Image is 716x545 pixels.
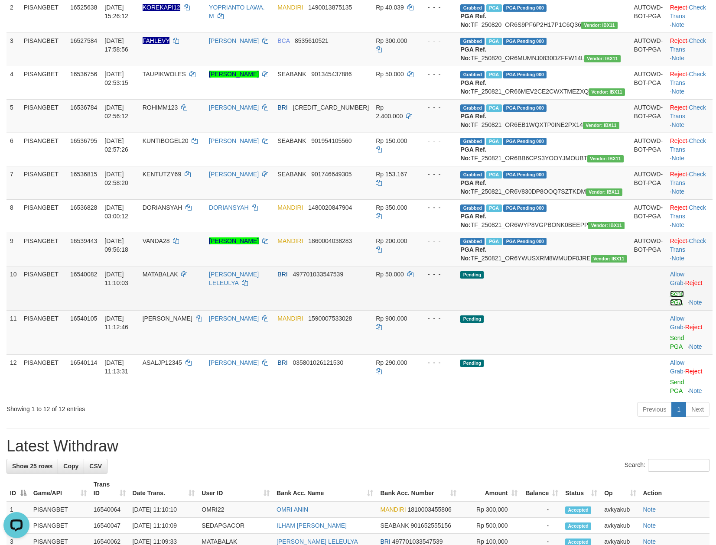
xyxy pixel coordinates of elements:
[70,204,97,211] span: 16536828
[648,459,709,472] input: Search:
[667,133,713,166] td: · ·
[7,266,20,310] td: 10
[376,104,403,120] span: Rp 2.400.000
[7,199,20,233] td: 8
[486,71,501,78] span: Marked by avkcintia
[209,271,259,286] a: [PERSON_NAME] LELEULYA
[70,315,97,322] span: 16540105
[376,359,407,366] span: Rp 290.000
[277,237,303,244] span: MANDIRI
[20,233,67,266] td: PISANGBET
[90,477,129,501] th: Trans ID: activate to sort column ascending
[209,71,259,78] a: [PERSON_NAME]
[421,36,454,45] div: - - -
[521,518,562,534] td: -
[104,71,128,86] span: [DATE] 02:53:15
[104,237,128,253] span: [DATE] 09:56:18
[667,233,713,266] td: · ·
[308,315,352,322] span: Copy 1590007533028 to clipboard
[460,213,486,228] b: PGA Ref. No:
[591,255,627,263] span: Vendor URL: https://order6.1velocity.biz
[686,402,709,417] a: Next
[562,477,601,501] th: Status: activate to sort column ascending
[421,170,454,178] div: - - -
[601,477,639,501] th: Op: activate to sort column ascending
[277,4,303,11] span: MANDIRI
[209,171,259,178] a: [PERSON_NAME]
[584,55,621,62] span: Vendor URL: https://order6.1velocity.biz
[460,46,486,62] b: PGA Ref. No:
[486,104,501,112] span: Marked by avkarief
[589,88,625,96] span: Vendor URL: https://order6.1velocity.biz
[7,401,292,413] div: Showing 1 to 12 of 12 entries
[486,138,501,145] span: Marked by avkcintia
[376,237,407,244] span: Rp 200.000
[308,204,352,211] span: Copy 1480020847904 to clipboard
[104,359,128,375] span: [DATE] 11:13:31
[685,279,703,286] a: Reject
[672,188,685,195] a: Note
[670,104,706,120] a: Check Trans
[503,204,547,212] span: PGA Pending
[20,166,67,199] td: PISANGBET
[670,171,706,186] a: Check Trans
[670,4,706,19] a: Check Trans
[311,71,351,78] span: Copy 901345437886 to clipboard
[277,522,347,529] a: ILHAM [PERSON_NAME]
[277,315,303,322] span: MANDIRI
[20,310,67,354] td: PISANGBET
[588,222,625,229] span: Vendor URL: https://order6.1velocity.biz
[486,171,501,178] span: Marked by avkcintia
[143,315,192,322] span: [PERSON_NAME]
[7,66,20,99] td: 4
[460,113,486,128] b: PGA Ref. No:
[486,238,501,245] span: Marked by avkyakub
[20,66,67,99] td: PISANGBET
[273,477,377,501] th: Bank Acc. Name: activate to sort column ascending
[143,4,180,11] span: Nama rekening ada tanda titik/strip, harap diedit
[631,99,667,133] td: AUTOWD-BOT-PGA
[376,271,404,278] span: Rp 50.000
[209,137,259,144] a: [PERSON_NAME]
[667,199,713,233] td: · ·
[7,32,20,66] td: 3
[460,501,521,518] td: Rp 300,000
[670,104,687,111] a: Reject
[587,155,624,162] span: Vendor URL: https://order6.1velocity.biz
[486,38,501,45] span: Marked by avkyakub
[670,315,685,331] span: ·
[421,70,454,78] div: - - -
[670,237,706,253] a: Check Trans
[277,506,308,513] a: OMRI ANIN
[457,99,630,133] td: TF_250821_OR6EB1WQXTP0INE2PX14
[643,522,656,529] a: Note
[198,477,273,501] th: User ID: activate to sort column ascending
[460,246,486,262] b: PGA Ref. No:
[643,538,656,545] a: Note
[670,315,684,331] a: Allow Grab
[667,166,713,199] td: · ·
[601,518,639,534] td: avkyakub
[7,354,20,399] td: 12
[667,99,713,133] td: · ·
[7,310,20,354] td: 11
[631,66,667,99] td: AUTOWD-BOT-PGA
[70,71,97,78] span: 16536756
[104,315,128,331] span: [DATE] 11:12:46
[667,32,713,66] td: · ·
[670,4,687,11] a: Reject
[670,359,685,375] span: ·
[293,271,343,278] span: Copy 497701033547539 to clipboard
[421,358,454,367] div: - - -
[460,179,486,195] b: PGA Ref. No:
[670,137,706,153] a: Check Trans
[460,315,484,323] span: Pending
[7,133,20,166] td: 6
[7,477,30,501] th: ID: activate to sort column descending
[457,133,630,166] td: TF_250821_OR6BB6CPS3YOOYJMOUBT
[20,199,67,233] td: PISANGBET
[377,477,460,501] th: Bank Acc. Number: activate to sort column ascending
[670,359,684,375] a: Allow Grab
[503,4,547,12] span: PGA Pending
[7,438,709,455] h1: Latest Withdraw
